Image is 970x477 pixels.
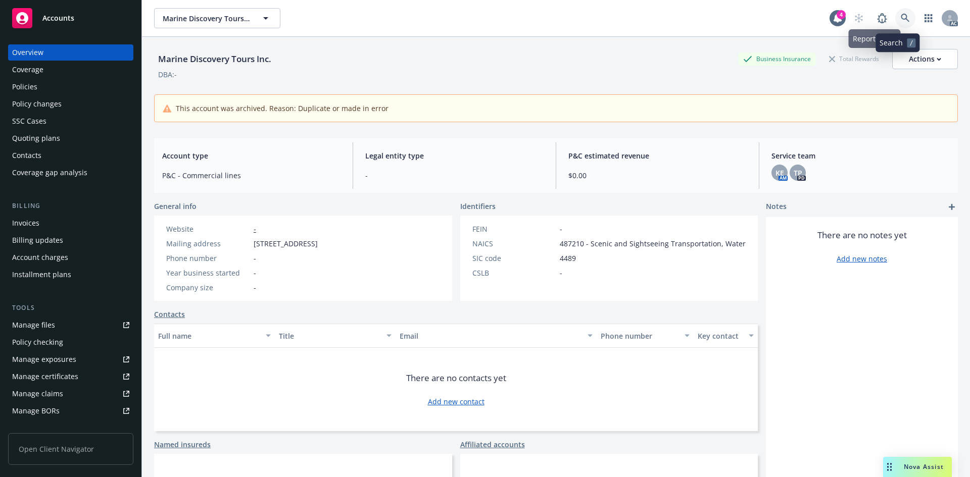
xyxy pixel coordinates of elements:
a: Manage exposures [8,351,133,367]
span: KE [775,168,784,178]
span: Account type [162,150,341,161]
a: Coverage [8,62,133,78]
span: $0.00 [568,170,747,181]
span: - [254,253,256,263]
div: Installment plans [12,267,71,283]
span: - [365,170,544,181]
a: Accounts [8,4,133,32]
div: Title [279,331,380,341]
div: Email [400,331,581,341]
a: Contacts [154,309,185,320]
span: Accounts [42,14,74,22]
a: Report a Bug [872,8,892,28]
div: Phone number [166,253,250,263]
div: Website [166,224,250,234]
button: Nova Assist [883,457,952,477]
a: Manage certificates [8,368,133,385]
a: - [254,224,256,234]
div: Total Rewards [824,52,884,65]
a: Manage BORs [8,403,133,419]
div: Manage certificates [12,368,78,385]
span: TP [794,168,802,178]
a: Policy changes [8,96,133,112]
button: Email [396,324,597,348]
button: Phone number [597,324,693,348]
a: Affiliated accounts [460,439,525,450]
a: SSC Cases [8,113,133,129]
a: Invoices [8,215,133,231]
span: This account was archived. Reason: Duplicate or made in error [176,103,389,114]
a: Account charges [8,249,133,266]
span: There are no notes yet [817,229,907,241]
div: Tools [8,303,133,313]
div: Invoices [12,215,39,231]
span: - [254,282,256,293]
span: There are no contacts yet [406,372,506,384]
a: Add new notes [837,253,887,264]
a: Search [895,8,915,28]
a: Summary of insurance [8,420,133,436]
span: P&C estimated revenue [568,150,747,161]
div: Marine Discovery Tours Inc. [154,52,275,66]
span: General info [154,201,197,211]
span: - [560,224,562,234]
div: Manage exposures [12,351,76,367]
div: Manage BORs [12,403,60,419]
span: Open Client Navigator [8,433,133,465]
button: Actions [892,49,958,69]
a: Policy checking [8,334,133,350]
a: add [946,201,958,213]
a: Overview [8,44,133,61]
span: P&C - Commercial lines [162,170,341,181]
div: Drag to move [883,457,896,477]
span: Service team [771,150,950,161]
button: Key contact [694,324,758,348]
div: Coverage gap analysis [12,165,87,181]
div: Full name [158,331,260,341]
div: Year business started [166,268,250,278]
a: Add new contact [428,396,484,407]
span: 487210 - Scenic and Sightseeing Transportation, Water [560,238,746,249]
div: Manage claims [12,386,63,402]
div: Manage files [12,317,55,333]
div: SIC code [472,253,556,263]
a: Policies [8,79,133,95]
a: Named insureds [154,439,211,450]
div: DBA: - [158,69,177,80]
div: Mailing address [166,238,250,249]
div: Actions [909,49,941,69]
div: Policy changes [12,96,62,112]
div: Quoting plans [12,130,60,146]
div: Summary of insurance [12,420,89,436]
span: - [560,268,562,278]
button: Title [275,324,396,348]
a: Manage claims [8,386,133,402]
div: Key contact [698,331,743,341]
a: Billing updates [8,232,133,248]
div: Billing [8,201,133,211]
div: 4 [837,10,846,19]
div: Billing updates [12,232,63,248]
div: FEIN [472,224,556,234]
a: Coverage gap analysis [8,165,133,181]
button: Full name [154,324,275,348]
span: Legal entity type [365,150,544,161]
div: Coverage [12,62,43,78]
div: Business Insurance [738,52,816,65]
div: Policy checking [12,334,63,350]
span: Identifiers [460,201,496,211]
div: Contacts [12,147,41,164]
div: Phone number [601,331,678,341]
span: - [254,268,256,278]
a: Contacts [8,147,133,164]
span: Nova Assist [904,462,944,471]
span: 4489 [560,253,576,263]
a: Start snowing [849,8,869,28]
a: Manage files [8,317,133,333]
span: [STREET_ADDRESS] [254,238,318,249]
a: Quoting plans [8,130,133,146]
div: CSLB [472,268,556,278]
a: Installment plans [8,267,133,283]
span: Marine Discovery Tours Inc. [163,13,250,24]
